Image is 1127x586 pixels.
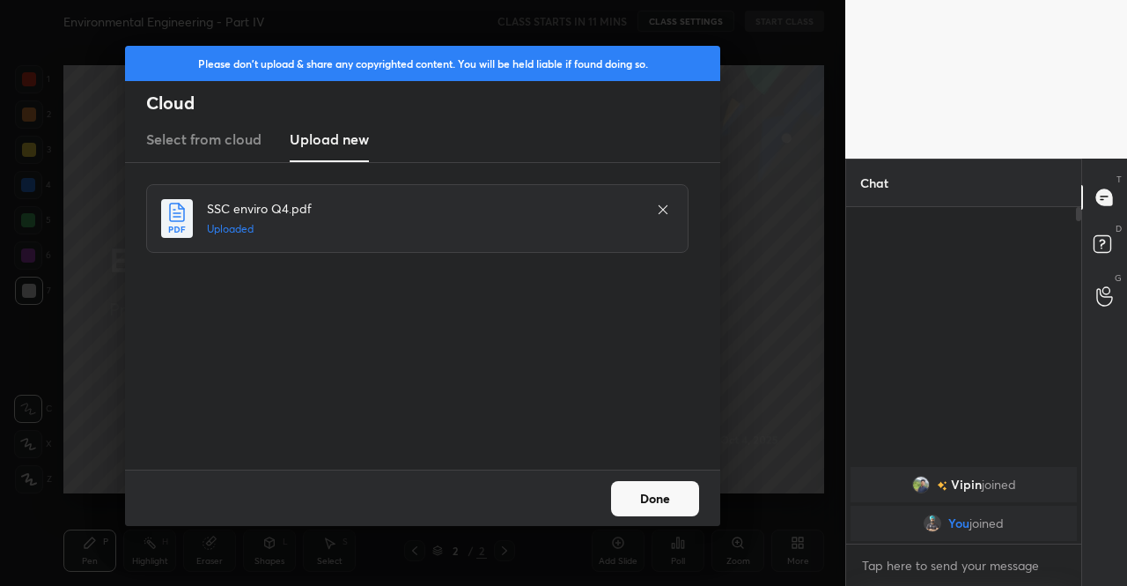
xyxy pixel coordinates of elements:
[846,159,902,206] p: Chat
[1116,173,1122,186] p: T
[207,221,638,237] h5: Uploaded
[290,129,369,150] h3: Upload new
[912,476,930,493] img: 4a37d2aa920a470eae9ffacccc685737.jpg
[969,516,1004,530] span: joined
[948,516,969,530] span: You
[611,481,699,516] button: Done
[125,46,720,81] div: Please don't upload & share any copyrighted content. You will be held liable if found doing so.
[951,478,982,492] span: Vipin
[937,481,947,491] img: no-rating-badge.077c3623.svg
[846,464,1081,545] div: grid
[1116,222,1122,235] p: D
[146,92,720,115] h2: Cloud
[924,515,941,532] img: 9d3c740ecb1b4446abd3172a233dfc7b.png
[982,478,1016,492] span: joined
[207,199,638,218] h4: SSC enviro Q4.pdf
[1115,271,1122,285] p: G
